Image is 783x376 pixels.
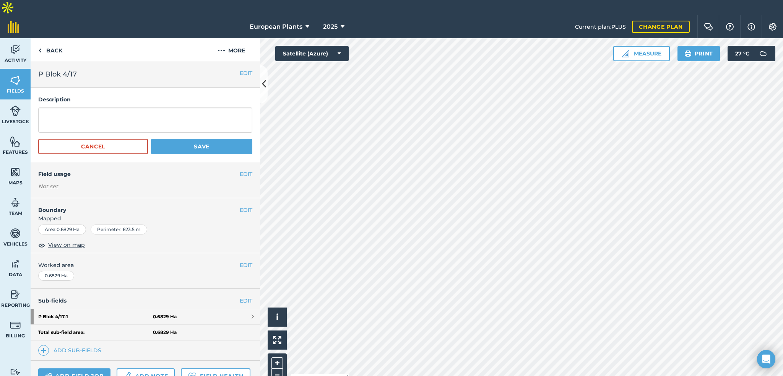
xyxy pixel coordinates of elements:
[10,368,21,376] img: svg+xml;base64,PD94bWwgdmVyc2lvbj0iMS4wIiBlbmNvZGluZz0idXRmLTgiPz4KPCEtLSBHZW5lcmF0b3I6IEFkb2JlIE...
[203,38,260,61] button: More
[38,225,86,234] div: Area : 0.6829 Ha
[31,38,70,61] a: Back
[240,170,252,178] button: EDIT
[10,105,21,117] img: svg+xml;base64,PD94bWwgdmVyc2lvbj0iMS4wIiBlbmNvZGluZz0idXRmLTgiPz4KPCEtLSBHZW5lcmF0b3I6IEFkb2JlIE...
[10,197,21,208] img: svg+xml;base64,PD94bWwgdmVyc2lvbj0iMS4wIiBlbmNvZGluZz0idXRmLTgiPz4KPCEtLSBHZW5lcmF0b3I6IEFkb2JlIE...
[768,23,777,31] img: A cog icon
[632,21,690,33] a: Change plan
[728,46,775,61] button: 27 °C
[684,49,692,58] img: svg+xml;base64,PHN2ZyB4bWxucz0iaHR0cDovL3d3dy53My5vcmcvMjAwMC9zdmciIHdpZHRoPSIxOSIgaGVpZ2h0PSIyNC...
[240,261,252,269] button: EDIT
[247,15,312,38] button: European Plants
[31,214,260,223] span: Mapped
[38,46,42,55] img: svg+xml;base64,PHN2ZyB4bWxucz0iaHR0cDovL3d3dy53My5vcmcvMjAwMC9zdmciIHdpZHRoPSI5IiBoZWlnaHQ9IjI0Ii...
[38,241,85,250] button: View on map
[38,69,77,80] span: P Blok 4/17
[41,346,46,355] img: svg+xml;base64,PHN2ZyB4bWxucz0iaHR0cDovL3d3dy53My5vcmcvMjAwMC9zdmciIHdpZHRoPSIxNCIgaGVpZ2h0PSIyNC...
[268,308,287,327] button: i
[218,46,225,55] img: svg+xml;base64,PHN2ZyB4bWxucz0iaHR0cDovL3d3dy53My5vcmcvMjAwMC9zdmciIHdpZHRoPSIyMCIgaGVpZ2h0PSIyNC...
[38,139,148,154] button: Cancel
[38,329,153,335] strong: Total sub-field area:
[38,261,252,269] span: Worked area
[250,22,302,31] span: European Plants
[91,225,147,234] div: Perimeter : 623.5 m
[757,350,775,368] div: Open Intercom Messenger
[38,345,104,356] a: Add sub-fields
[240,206,252,214] button: EDIT
[38,95,252,104] h4: Description
[273,336,281,344] img: Four arrows, one pointing top left, one top right, one bottom right and the last bottom left
[735,46,749,61] span: 27 ° C
[10,228,21,239] img: svg+xml;base64,PD94bWwgdmVyc2lvbj0iMS4wIiBlbmNvZGluZz0idXRmLTgiPz4KPCEtLSBHZW5lcmF0b3I6IEFkb2JlIE...
[240,296,252,305] a: EDIT
[575,23,626,31] span: Current plan : PLUS
[677,46,720,61] button: Print
[10,289,21,300] img: svg+xml;base64,PD94bWwgdmVyc2lvbj0iMS4wIiBlbmNvZGluZz0idXRmLTgiPz4KPCEtLSBHZW5lcmF0b3I6IEFkb2JlIE...
[153,314,177,320] strong: 0.6829 Ha
[38,182,252,190] div: Not set
[151,139,252,154] button: Save
[48,241,85,249] span: View on map
[31,309,260,324] a: P Blok 4/17-10.6829 Ha
[622,50,629,57] img: Ruler icon
[10,136,21,147] img: svg+xml;base64,PHN2ZyB4bWxucz0iaHR0cDovL3d3dy53My5vcmcvMjAwMC9zdmciIHdpZHRoPSI1NiIgaGVpZ2h0PSI2MC...
[613,46,670,61] button: Measure
[725,23,734,31] img: A question mark icon
[276,312,278,322] span: i
[755,46,771,61] img: svg+xml;base64,PD94bWwgdmVyc2lvbj0iMS4wIiBlbmNvZGluZz0idXRmLTgiPz4KPCEtLSBHZW5lcmF0b3I6IEFkb2JlIE...
[275,46,349,61] button: Satellite (Azure)
[38,241,45,250] img: svg+xml;base64,PHN2ZyB4bWxucz0iaHR0cDovL3d3dy53My5vcmcvMjAwMC9zdmciIHdpZHRoPSIxOCIgaGVpZ2h0PSIyNC...
[38,170,240,178] h4: Field usage
[38,309,153,324] strong: P Blok 4/17 - 1
[10,75,21,86] img: svg+xml;base64,PHN2ZyB4bWxucz0iaHR0cDovL3d3dy53My5vcmcvMjAwMC9zdmciIHdpZHRoPSI1NiIgaGVpZ2h0PSI2MC...
[704,23,713,31] img: Two speech bubbles overlapping with the left bubble in the forefront
[747,22,755,31] img: svg+xml;base64,PHN2ZyB4bWxucz0iaHR0cDovL3d3dy53My5vcmcvMjAwMC9zdmciIHdpZHRoPSIxNyIgaGVpZ2h0PSIxNy...
[10,44,21,55] img: svg+xml;base64,PD94bWwgdmVyc2lvbj0iMS4wIiBlbmNvZGluZz0idXRmLTgiPz4KPCEtLSBHZW5lcmF0b3I6IEFkb2JlIE...
[323,22,338,31] span: 2025
[10,258,21,270] img: svg+xml;base64,PD94bWwgdmVyc2lvbj0iMS4wIiBlbmNvZGluZz0idXRmLTgiPz4KPCEtLSBHZW5lcmF0b3I6IEFkb2JlIE...
[320,15,348,38] button: 2025
[153,329,177,335] strong: 0.6829 Ha
[271,357,283,369] button: +
[10,166,21,178] img: svg+xml;base64,PHN2ZyB4bWxucz0iaHR0cDovL3d3dy53My5vcmcvMjAwMC9zdmciIHdpZHRoPSI1NiIgaGVpZ2h0PSI2MC...
[240,69,252,77] button: EDIT
[38,271,74,281] div: 0.6829 Ha
[31,296,260,305] h4: Sub-fields
[31,198,240,214] h4: Boundary
[10,319,21,331] img: svg+xml;base64,PD94bWwgdmVyc2lvbj0iMS4wIiBlbmNvZGluZz0idXRmLTgiPz4KPCEtLSBHZW5lcmF0b3I6IEFkb2JlIE...
[8,21,19,33] img: fieldmargin Logo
